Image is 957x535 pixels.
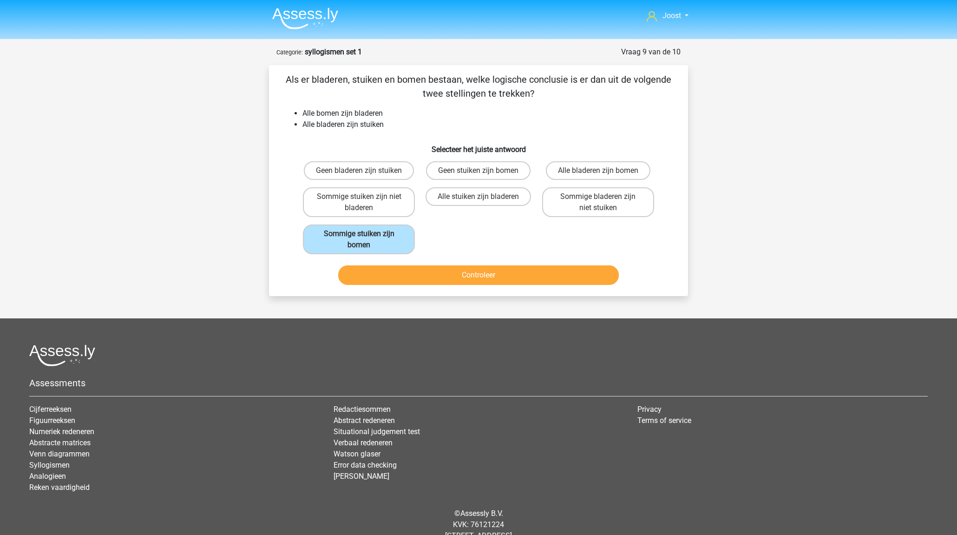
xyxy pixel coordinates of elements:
[334,427,420,436] a: Situational judgement test
[546,161,650,180] label: Alle bladeren zijn bomen
[304,161,414,180] label: Geen bladeren zijn stuiken
[302,119,673,130] li: Alle bladeren zijn stuiken
[334,405,391,414] a: Redactiesommen
[29,427,94,436] a: Numeriek redeneren
[303,225,415,254] label: Sommige stuiken zijn bomen
[621,46,681,58] div: Vraag 9 van de 10
[302,108,673,119] li: Alle bomen zijn bladeren
[637,416,691,425] a: Terms of service
[334,438,393,447] a: Verbaal redeneren
[426,161,531,180] label: Geen stuiken zijn bomen
[637,405,662,414] a: Privacy
[29,344,95,366] img: Assessly logo
[29,483,90,492] a: Reken vaardigheid
[643,10,692,21] a: Joost
[334,461,397,469] a: Error data checking
[29,472,66,481] a: Analogieen
[338,265,619,285] button: Controleer
[29,405,72,414] a: Cijferreeksen
[272,7,338,29] img: Assessly
[29,449,90,458] a: Venn diagrammen
[460,509,503,518] a: Assessly B.V.
[662,11,681,20] span: Joost
[334,416,395,425] a: Abstract redeneren
[542,187,654,217] label: Sommige bladeren zijn niet stuiken
[284,138,673,154] h6: Selecteer het juiste antwoord
[29,438,91,447] a: Abstracte matrices
[276,49,303,56] small: Categorie:
[29,416,75,425] a: Figuurreeksen
[334,472,389,481] a: [PERSON_NAME]
[334,449,380,458] a: Watson glaser
[29,377,928,389] h5: Assessments
[426,187,531,206] label: Alle stuiken zijn bladeren
[284,73,673,100] p: Als er bladeren, stuiken en bomen bestaan, welke logische conclusie is er dan uit de volgende twe...
[29,461,70,469] a: Syllogismen
[305,47,362,56] strong: syllogismen set 1
[303,187,415,217] label: Sommige stuiken zijn niet bladeren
